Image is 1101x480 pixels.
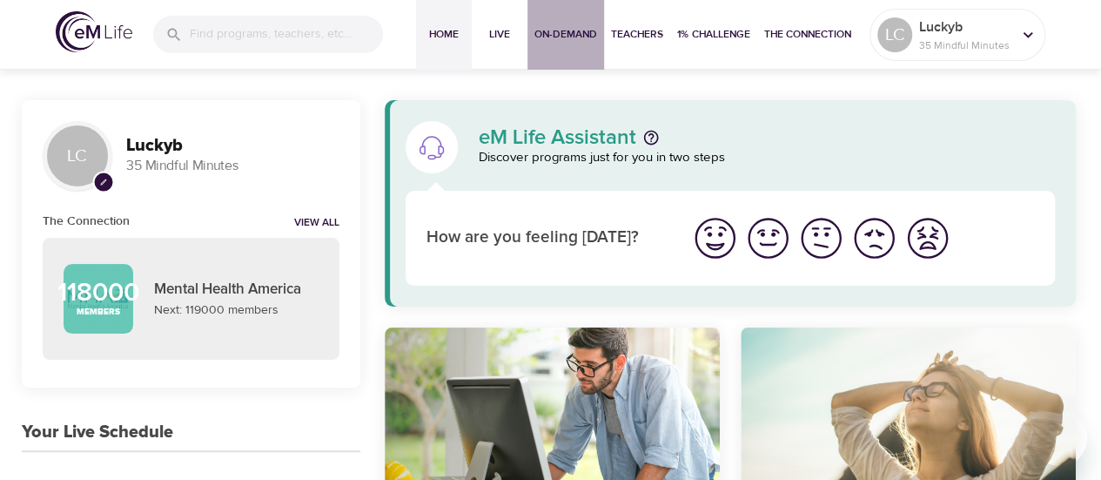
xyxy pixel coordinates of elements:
img: good [744,214,792,262]
img: ok [797,214,845,262]
div: LC [43,121,112,191]
button: I'm feeling great [688,212,742,265]
p: Mental Health America [154,279,319,301]
img: bad [850,214,898,262]
p: 35 Mindful Minutes [919,37,1011,53]
span: Home [423,25,465,44]
img: worst [903,214,951,262]
img: eM Life Assistant [418,133,446,161]
p: Luckyb [919,17,1011,37]
span: The Connection [764,25,851,44]
p: 118000 [57,280,139,306]
p: 35 Mindful Minutes [126,156,339,176]
h3: Your Live Schedule [22,423,173,443]
p: eM Life Assistant [479,127,636,148]
p: Members [77,306,120,319]
p: How are you feeling [DATE]? [426,226,668,251]
iframe: Button to launch messaging window [1031,410,1087,466]
span: 1% Challenge [677,25,750,44]
p: Next: 119000 members [154,301,319,320]
div: LC [877,17,912,52]
p: Discover programs just for you in two steps [479,148,1056,168]
input: Find programs, teachers, etc... [190,16,383,53]
img: logo [56,11,132,52]
button: I'm feeling good [742,212,795,265]
img: great [691,214,739,262]
button: I'm feeling worst [901,212,954,265]
span: Live [479,25,520,44]
a: View all notifications [294,216,339,231]
button: I'm feeling bad [848,212,901,265]
h6: The Connection [43,212,130,231]
span: On-Demand [534,25,597,44]
h3: Luckyb [126,136,339,156]
span: Teachers [611,25,663,44]
button: I'm feeling ok [795,212,848,265]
